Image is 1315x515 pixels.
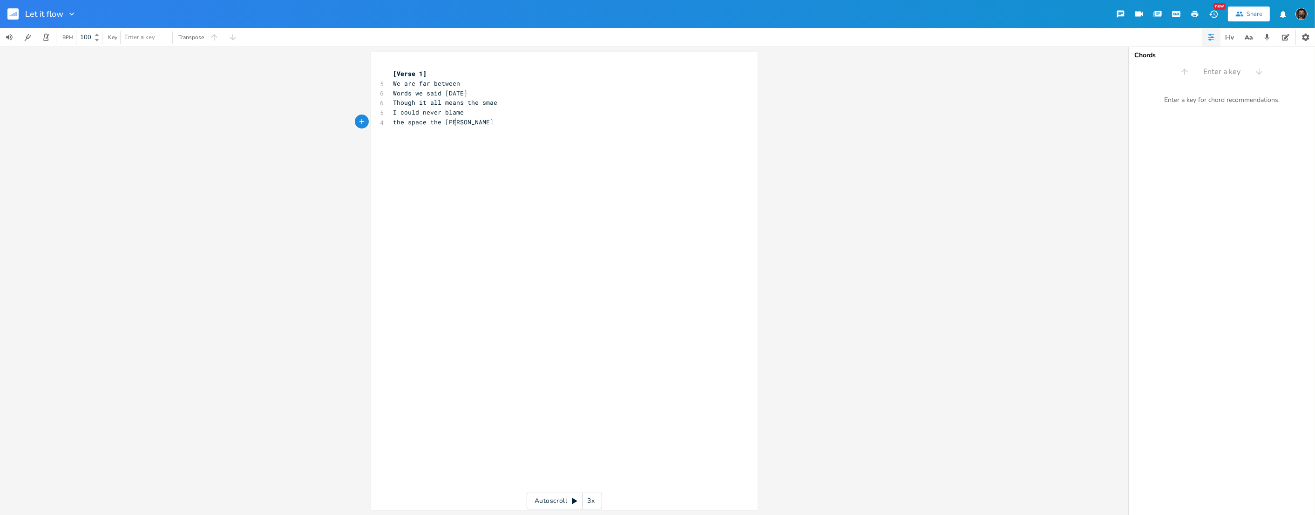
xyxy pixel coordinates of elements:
[1247,10,1262,18] div: Share
[178,34,204,40] div: Transpose
[1129,90,1315,110] div: Enter a key for chord recommendations.
[527,493,602,509] div: Autoscroll
[124,33,155,41] span: Enter a key
[1228,7,1270,21] button: Share
[1204,6,1223,22] button: New
[1295,8,1308,20] img: Elijah Ballard
[393,118,494,126] span: the space the [PERSON_NAME]
[108,34,117,40] div: Key
[62,35,73,40] div: BPM
[393,69,427,78] span: [Verse 1]
[583,493,599,509] div: 3x
[1203,67,1240,77] span: Enter a key
[393,79,461,88] span: We are far between
[393,98,498,107] span: Though it all means the smae
[25,10,63,18] span: Let it flow
[1134,52,1309,59] div: Chords
[393,108,464,116] span: I could never blame
[1213,3,1226,10] div: New
[393,89,468,97] span: Words we said [DATE]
